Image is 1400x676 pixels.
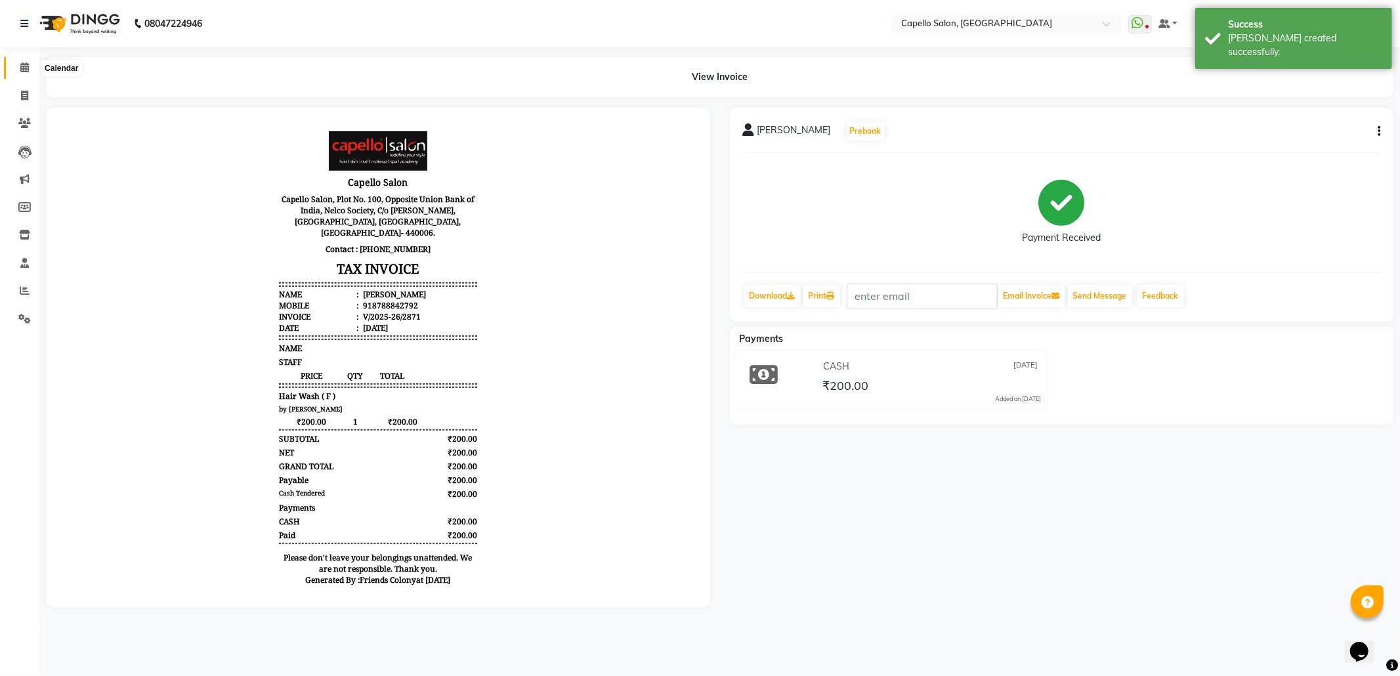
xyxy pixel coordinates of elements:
a: Feedback [1137,285,1184,307]
div: V/2025-26/2871 [301,190,362,201]
div: View Invoice [46,57,1393,97]
div: Payable [220,354,249,365]
div: ₹200.00 [367,354,419,365]
b: 08047224946 [144,5,202,42]
p: Contact : [PHONE_NUMBER] [220,120,418,137]
span: [DATE] [1013,360,1038,373]
div: Mobile [220,179,299,190]
div: [DATE] [301,201,329,213]
p: Capello Salon, Plot No. 100, Opposite Union Bank of India, Nelco Society, C/o [PERSON_NAME], [GEO... [220,70,418,120]
div: Payment Received [1022,232,1101,245]
img: file_1669450106492.jpeg [270,11,368,50]
div: ₹200.00 [367,312,419,324]
div: Added on [DATE] [995,394,1041,404]
div: Calendar [41,60,81,76]
span: QTY [286,249,307,261]
button: Send Message [1068,285,1132,307]
div: Invoice [220,190,299,201]
div: [PERSON_NAME] [301,168,367,179]
button: Email Invoice [998,285,1065,307]
span: 1 [286,295,307,306]
div: ₹200.00 [367,409,419,420]
span: NAME [220,222,243,233]
div: Name [220,168,299,179]
h3: Capello Salon [220,53,418,70]
span: Friends Colony [301,454,357,465]
div: 918788842792 [301,179,359,190]
div: Payments [220,381,256,392]
img: logo [33,5,123,42]
button: Prebook [847,122,885,140]
small: by [PERSON_NAME] [220,284,284,293]
input: enter email [847,284,998,308]
span: CASH [824,360,850,373]
div: ₹200.00 [367,368,419,379]
span: : [297,201,299,213]
div: Paid [220,409,236,420]
div: Date [220,201,299,213]
div: GRAND TOTAL [220,340,274,351]
a: Download [744,285,801,307]
div: Success [1228,18,1382,32]
span: ₹200.00 [220,295,286,306]
span: Payments [740,333,784,345]
span: : [297,190,299,201]
span: PRICE [220,249,286,261]
span: CASH [220,395,241,406]
iframe: chat widget [1345,623,1387,663]
span: ₹200.00 [823,378,869,396]
span: STAFF [220,236,243,247]
span: : [297,168,299,179]
div: Generated By : at [DATE] [220,454,418,465]
div: ₹200.00 [367,395,419,406]
span: : [297,179,299,190]
span: ₹200.00 [307,295,359,306]
div: ₹200.00 [367,326,419,337]
span: TOTAL [307,249,359,261]
small: Cash Tendered [220,368,266,379]
div: SUBTOTAL [220,312,260,324]
div: Bill created successfully. [1228,32,1382,59]
a: Print [803,285,840,307]
span: Hair Wash ( F ) [220,270,276,281]
div: ₹200.00 [367,340,419,351]
div: NET [220,326,235,337]
span: [PERSON_NAME] [757,123,831,142]
h3: TAX INVOICE [220,137,418,159]
p: Please don't leave your belongings unattended. We are not responsible. Thank you. [220,431,418,454]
